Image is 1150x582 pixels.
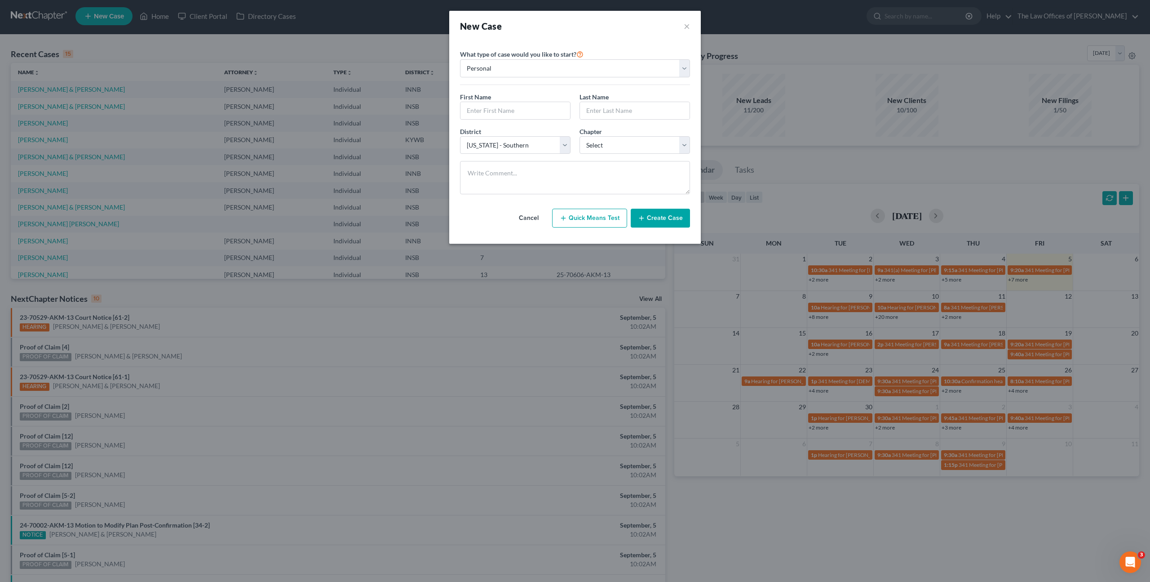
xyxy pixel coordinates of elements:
label: What type of case would you like to start? [460,49,584,59]
iframe: Intercom live chat [1119,551,1141,573]
button: × [684,20,690,32]
span: Last Name [579,93,609,101]
span: Chapter [579,128,602,135]
button: Quick Means Test [552,209,627,228]
span: 3 [1138,551,1145,559]
input: Enter First Name [460,102,570,119]
span: First Name [460,93,491,101]
button: Cancel [509,209,548,227]
input: Enter Last Name [580,102,690,119]
button: Create Case [631,209,690,228]
strong: New Case [460,21,502,31]
span: District [460,128,481,135]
